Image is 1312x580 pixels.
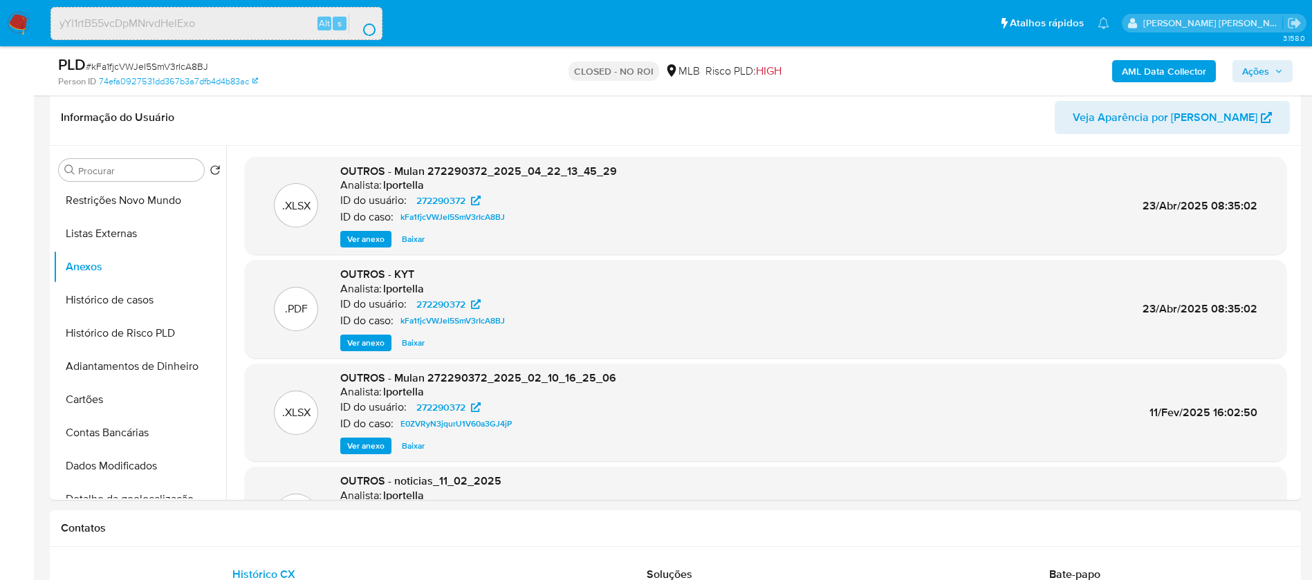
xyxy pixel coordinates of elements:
[53,416,226,449] button: Contas Bancárias
[340,210,394,224] p: ID do caso:
[756,63,782,79] span: HIGH
[53,283,226,317] button: Histórico de casos
[340,231,391,247] button: Ver anexo
[1287,16,1302,30] a: Sair
[569,62,659,81] p: CLOSED - NO ROI
[1143,301,1257,317] span: 23/Abr/2025 08:35:02
[285,301,308,317] p: .PDF
[1143,198,1257,214] span: 23/Abr/2025 08:35:02
[402,439,425,453] span: Baixar
[340,178,382,192] p: Analista:
[340,400,407,414] p: ID do usuário:
[340,489,382,503] p: Analista:
[338,17,342,30] span: s
[1098,17,1109,29] a: Notificações
[340,282,382,296] p: Analista:
[395,415,517,432] a: E0ZVRyN3jqurU1V60a3GJ4jP
[416,296,465,312] span: 272290372
[340,385,382,399] p: Analista:
[340,370,616,386] span: OUTROS - Mulan 272290372_2025_02_10_16_25_06
[1143,17,1283,30] p: andreia.almeida@mercadolivre.com
[1073,101,1257,134] span: Veja Aparência por [PERSON_NAME]
[58,75,96,88] b: Person ID
[347,336,385,350] span: Ver anexo
[340,335,391,351] button: Ver anexo
[1232,60,1293,82] button: Ações
[1112,60,1216,82] button: AML Data Collector
[282,405,311,420] p: .XLSX
[61,521,1290,535] h1: Contatos
[408,192,489,209] a: 272290372
[408,399,489,415] a: 272290372
[53,184,226,217] button: Restrições Novo Mundo
[383,385,424,399] h6: lportella
[340,438,391,454] button: Ver anexo
[53,217,226,250] button: Listas Externas
[319,17,330,30] span: Alt
[383,178,424,192] h6: lportella
[340,297,407,311] p: ID do usuário:
[402,336,425,350] span: Baixar
[408,296,489,312] a: 272290372
[340,266,414,282] span: OUTROS - KYT
[395,312,510,329] a: kFa1fjcVWJeI5SmV3rIcA8BJ
[395,231,432,247] button: Baixar
[383,489,424,503] h6: lportella
[64,165,75,176] button: Procurar
[340,194,407,207] p: ID do usuário:
[86,59,208,73] span: # kFa1fjcVWJeI5SmV3rIcA8BJ
[210,165,221,180] button: Retornar ao pedido padrão
[51,15,382,32] input: Pesquise usuários ou casos...
[395,335,432,351] button: Baixar
[395,438,432,454] button: Baixar
[349,14,377,33] button: search-icon
[400,415,512,432] span: E0ZVRyN3jqurU1V60a3GJ4jP
[58,53,86,75] b: PLD
[340,314,394,328] p: ID do caso:
[1242,60,1269,82] span: Ações
[282,198,311,214] p: .XLSX
[53,449,226,483] button: Dados Modificados
[53,350,226,383] button: Adiantamentos de Dinheiro
[402,232,425,246] span: Baixar
[395,209,510,225] a: kFa1fjcVWJeI5SmV3rIcA8BJ
[340,417,394,431] p: ID do caso:
[705,64,782,79] span: Risco PLD:
[1149,404,1257,420] span: 11/Fev/2025 16:02:50
[1055,101,1290,134] button: Veja Aparência por [PERSON_NAME]
[1010,16,1084,30] span: Atalhos rápidos
[347,439,385,453] span: Ver anexo
[53,250,226,283] button: Anexos
[400,209,505,225] span: kFa1fjcVWJeI5SmV3rIcA8BJ
[400,312,505,329] span: kFa1fjcVWJeI5SmV3rIcA8BJ
[1122,60,1206,82] b: AML Data Collector
[99,75,258,88] a: 74efa0927531dd367b3a7dfb4d4b83ac
[53,317,226,350] button: Histórico de Risco PLD
[340,473,501,489] span: OUTROS - noticias_11_02_2025
[347,232,385,246] span: Ver anexo
[340,163,617,179] span: OUTROS - Mulan 272290372_2025_04_22_13_45_29
[53,483,226,516] button: Detalhe da geolocalização
[61,111,174,124] h1: Informação do Usuário
[416,192,465,209] span: 272290372
[53,383,226,416] button: Cartões
[1283,32,1305,44] span: 3.158.0
[665,64,700,79] div: MLB
[383,282,424,296] h6: lportella
[416,399,465,415] span: 272290372
[78,165,198,177] input: Procurar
